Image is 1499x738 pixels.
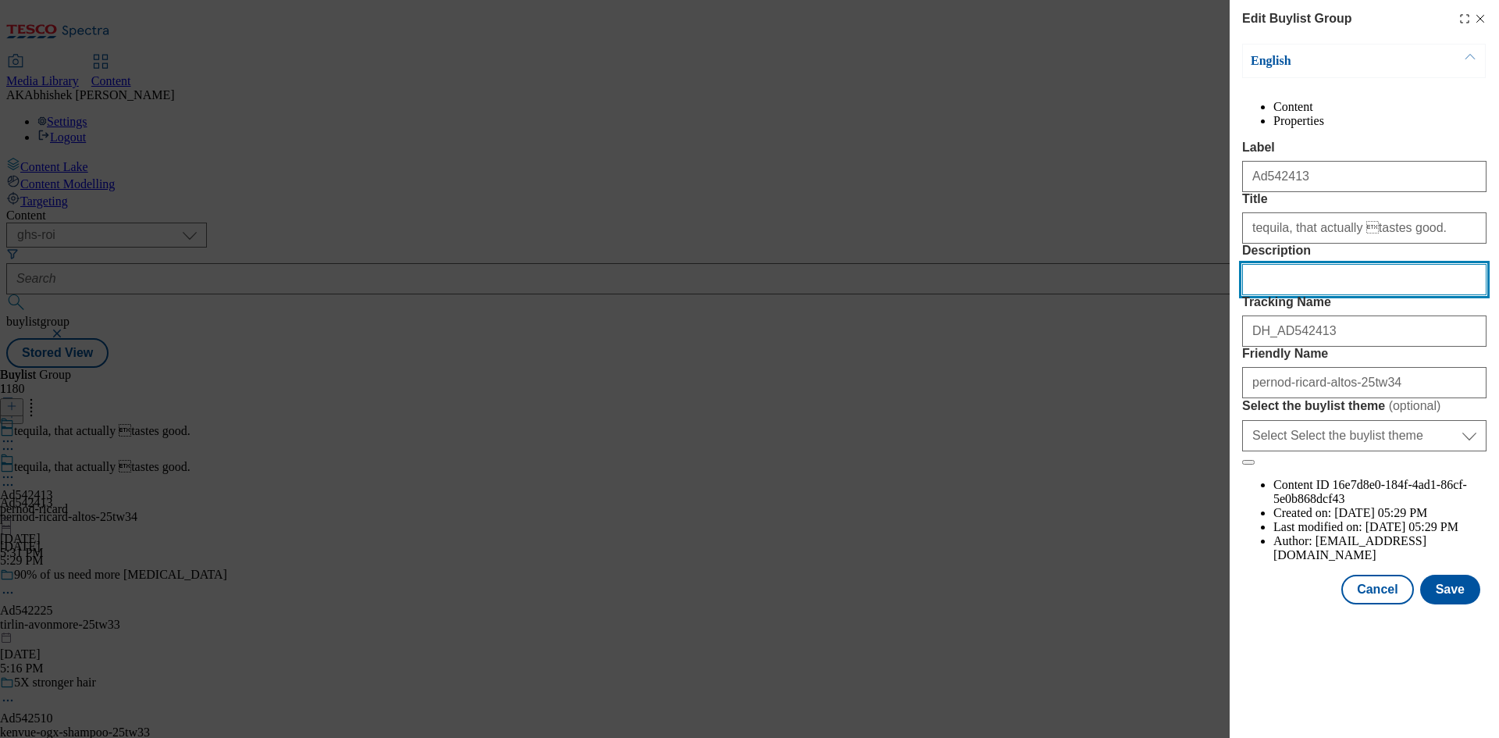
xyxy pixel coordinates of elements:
label: Title [1242,192,1487,206]
input: Enter Title [1242,212,1487,244]
li: Created on: [1273,506,1487,520]
span: 16e7d8e0-184f-4ad1-86cf-5e0b868dcf43 [1273,478,1467,505]
input: Enter Label [1242,161,1487,192]
button: Save [1420,575,1480,604]
li: Properties [1273,114,1487,128]
button: Cancel [1341,575,1413,604]
input: Enter Description [1242,264,1487,295]
label: Select the buylist theme [1242,398,1487,414]
li: Content [1273,100,1487,114]
span: [DATE] 05:29 PM [1334,506,1427,519]
span: [DATE] 05:29 PM [1365,520,1458,533]
h4: Edit Buylist Group [1242,9,1351,28]
input: Enter Tracking Name [1242,316,1487,347]
label: Description [1242,244,1487,258]
span: ( optional ) [1389,399,1441,412]
label: Label [1242,141,1487,155]
p: English [1251,53,1415,69]
li: Content ID [1273,478,1487,506]
label: Tracking Name [1242,295,1487,309]
li: Last modified on: [1273,520,1487,534]
input: Enter Friendly Name [1242,367,1487,398]
label: Friendly Name [1242,347,1487,361]
span: [EMAIL_ADDRESS][DOMAIN_NAME] [1273,534,1426,562]
li: Author: [1273,534,1487,562]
